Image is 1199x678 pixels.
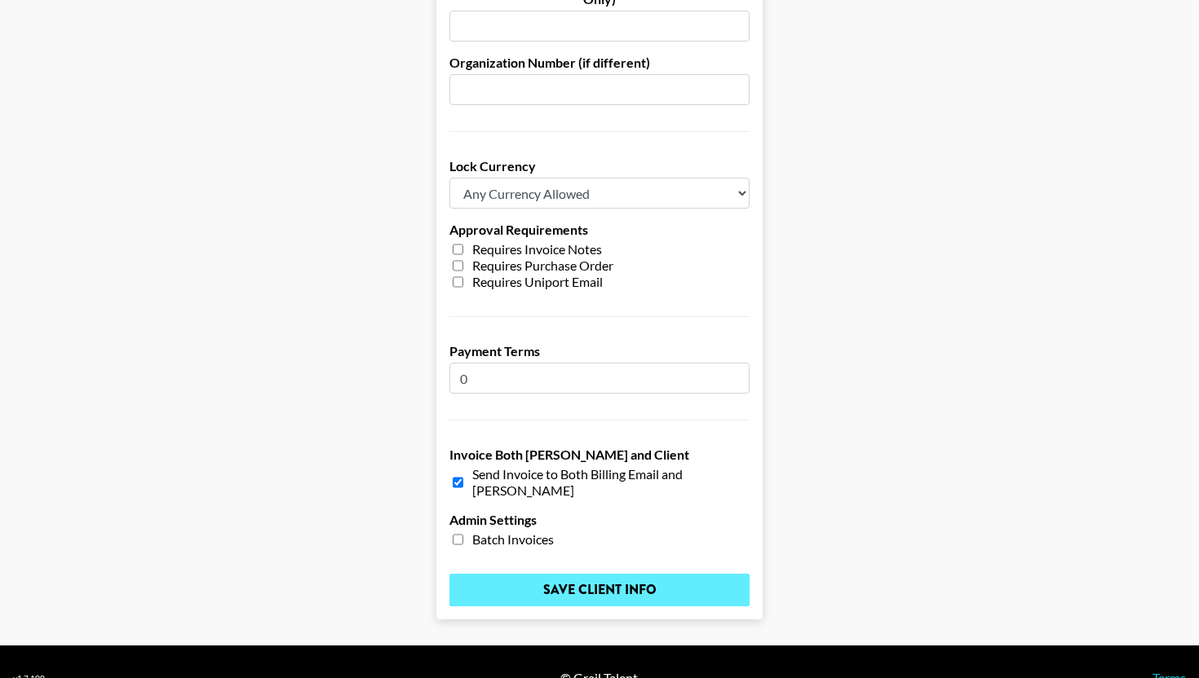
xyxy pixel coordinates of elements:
span: Requires Invoice Notes [472,241,602,258]
label: Admin Settings [449,512,750,528]
input: Save Client Info [449,574,750,606]
label: Invoice Both [PERSON_NAME] and Client [449,447,750,463]
span: Requires Uniport Email [472,274,603,290]
span: Batch Invoices [472,531,554,548]
label: Approval Requirements [449,222,750,238]
label: Organization Number (if different) [449,55,750,71]
label: Payment Terms [449,343,750,359]
span: Requires Purchase Order [472,258,613,274]
span: Send Invoice to Both Billing Email and [PERSON_NAME] [472,466,750,499]
label: Lock Currency [449,158,750,174]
